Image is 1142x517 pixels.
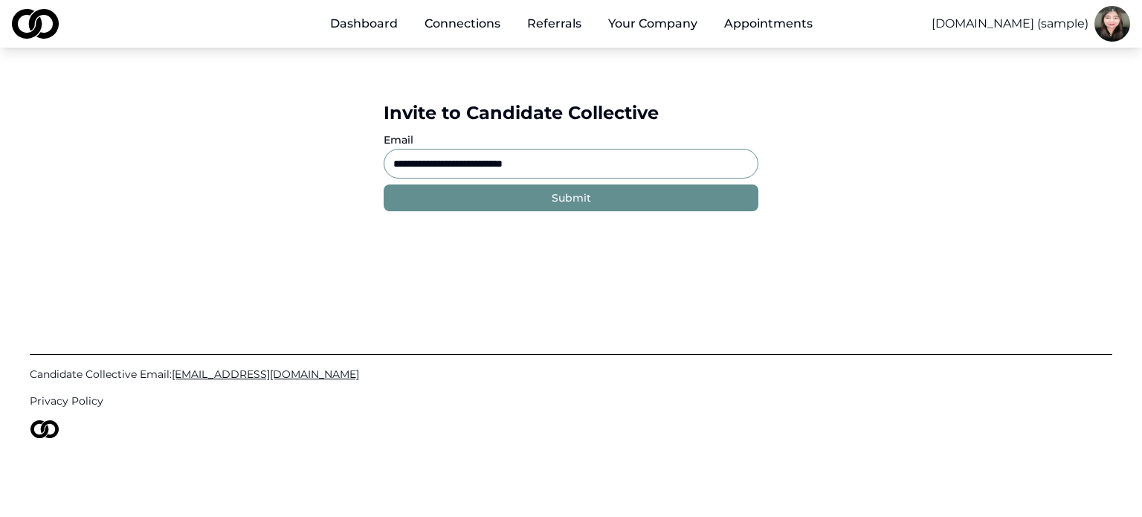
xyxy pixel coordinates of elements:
span: [EMAIL_ADDRESS][DOMAIN_NAME] [172,367,359,381]
nav: Main [318,9,825,39]
a: Candidate Collective Email:[EMAIL_ADDRESS][DOMAIN_NAME] [30,367,1112,382]
a: Appointments [712,9,825,39]
img: logo [30,420,59,438]
img: logo [12,9,59,39]
a: Privacy Policy [30,394,1112,408]
a: Connections [413,9,512,39]
button: Submit [384,184,758,211]
button: Your Company [596,9,709,39]
div: Submit [552,190,591,205]
a: Dashboard [318,9,410,39]
img: c5a994b8-1df4-4c55-a0c5-fff68abd3c00-Kim%20Headshot-profile_picture.jpg [1094,6,1130,42]
label: Email [384,133,413,147]
button: [DOMAIN_NAME] (sample) [932,15,1088,33]
a: Referrals [515,9,593,39]
div: Invite to Candidate Collective [384,101,758,125]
